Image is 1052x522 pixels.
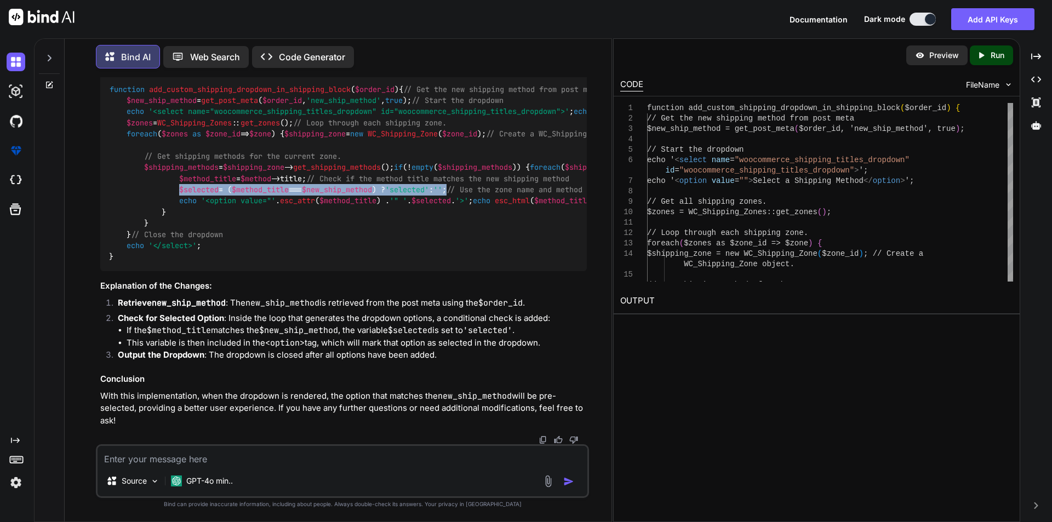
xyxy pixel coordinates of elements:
[822,208,826,216] span: )
[647,208,817,216] span: $zones = WC_Shipping_Zones::get_zones
[127,107,144,117] span: echo
[403,84,601,94] span: // Get the new shipping method from post meta
[966,79,999,90] span: FileName
[620,269,633,280] div: 15
[539,435,547,444] img: copy
[620,124,633,134] div: 3
[951,8,1034,30] button: Add API Keys
[684,260,794,268] span: WC_Shipping_Zone object.
[447,185,736,194] span: // Use the zone name and method title for the dropdown option text
[118,312,587,325] p: : Inside the loop that generates the dropdown options, a conditional check is added:
[249,129,271,139] span: $zone
[647,197,767,206] span: // Get all shipping zones.
[956,104,960,112] span: {
[905,176,914,185] span: ';
[674,176,679,185] span: <
[647,156,674,164] span: echo '
[647,239,679,248] span: foreach
[7,112,25,130] img: githubDark
[411,196,451,206] span: $selected
[127,240,144,250] span: echo
[859,249,863,258] span: )
[319,196,376,206] span: $method_title
[223,163,284,173] span: $shipping_zone
[748,176,753,185] span: >
[542,475,554,487] img: attachment
[530,163,561,173] span: foreach
[620,145,633,155] div: 5
[563,476,574,487] img: icon
[280,196,315,206] span: esc_attr
[799,124,956,133] span: $order_id, 'new_ship_method', true
[486,129,644,139] span: // Create a WC_Shipping_Zone object.
[674,156,679,164] span: <
[647,228,808,237] span: // Loop through each shipping zone.
[171,475,182,486] img: GPT-4o mini
[620,238,633,249] div: 13
[100,280,587,292] h3: Explanation of the Changes:
[186,475,233,486] p: GPT-4o min..
[100,390,587,427] p: With this implementation, when the dropdown is rendered, the option that matches the will be pre-...
[127,129,157,139] span: foreach
[826,208,831,216] span: ;
[385,95,403,105] span: true
[679,176,706,185] span: option
[385,185,429,194] span: 'selected'
[293,118,447,128] span: // Loop through each shipping zone.
[674,166,679,175] span: =
[647,145,744,154] span: // Start the dropdown
[265,337,305,348] code: <option>
[306,174,569,183] span: // Check if the method title matches the new shipping method
[1004,80,1013,89] img: chevron down
[822,249,859,258] span: $zone_id
[864,14,905,25] span: Dark mode
[350,129,363,139] span: new
[620,176,633,186] div: 7
[259,325,338,336] code: $new_ship_method
[647,104,877,112] span: function add_custom_shipping_dropdown_in_shipping_
[150,477,159,486] img: Pick Models
[620,249,633,259] div: 14
[144,151,341,161] span: // Get shipping methods for the current zone.
[620,134,633,145] div: 4
[730,156,734,164] span: =
[739,176,748,185] span: ""
[905,104,946,112] span: $order_id
[620,103,633,113] div: 1
[232,185,289,194] span: $method_title
[915,50,925,60] img: preview
[679,166,854,175] span: "woocommerce_shipping_titles_dropdown"
[817,249,822,258] span: (
[118,297,226,308] strong: Retrieve
[411,95,504,105] span: // Start the dropdown
[279,50,345,64] p: Code Generator
[614,288,1020,314] h2: OUTPUT
[647,280,841,289] span: // Get shipping methods for the current zo
[854,166,859,175] span: >
[110,84,145,94] span: function
[495,196,530,206] span: esc_html
[147,325,211,336] code: $method_title
[442,129,477,139] span: $zone_id
[734,176,739,185] span: =
[684,239,808,248] span: $zones as $zone_id => $zone
[620,197,633,207] div: 9
[790,15,848,24] span: Documentation
[817,239,822,248] span: {
[201,95,258,105] span: get_post_meta
[7,53,25,71] img: darkChat
[438,163,512,173] span: $shipping_methods
[122,475,147,486] p: Source
[118,297,587,309] p: : The is retrieved from the post meta using the .
[620,78,643,91] div: CODE
[478,297,523,308] code: $order_id
[110,84,399,94] span: ( )
[841,280,854,289] span: ne.
[7,141,25,160] img: premium
[620,186,633,197] div: 8
[7,171,25,190] img: cloudideIcon
[900,104,905,112] span: (
[127,95,197,105] span: $new_ship_method
[118,349,587,362] p: : The dropdown is closed after all options have been added.
[162,129,188,139] span: $zones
